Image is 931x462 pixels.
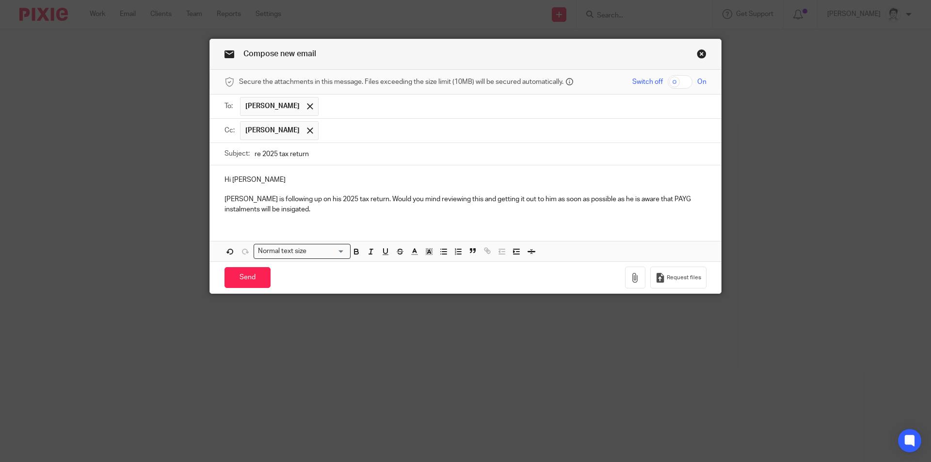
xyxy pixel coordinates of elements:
span: eleanor@ybaccountants.com.au [240,97,319,116]
span: On [697,77,706,87]
span: Compose new email [243,50,316,58]
label: Cc: [225,126,235,135]
button: Request files [650,267,706,288]
span: Switch off [632,77,663,87]
div: Search for option [254,244,351,259]
p: Hi [PERSON_NAME] [225,175,706,185]
label: To: [225,101,235,111]
span: [PERSON_NAME] [245,101,300,111]
span: Secure the attachments in this message. Files exceeding the size limit (10MB) will be secured aut... [239,77,563,87]
span: Request files [667,274,701,282]
a: Close this dialog window [697,49,706,62]
label: Subject: [225,149,250,159]
span: [PERSON_NAME] [245,126,300,135]
input: Search for option [310,246,345,256]
p: [PERSON_NAME] is following up on his 2025 tax return. Would you mind reviewing this and getting i... [225,194,706,214]
span: Normal text size [256,246,309,256]
input: Send [225,267,271,288]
